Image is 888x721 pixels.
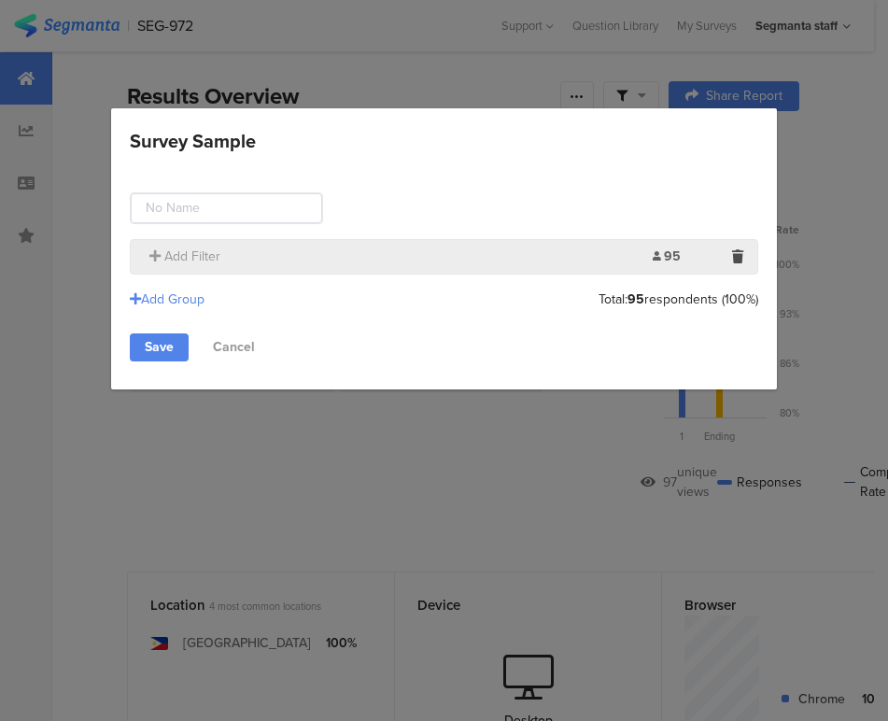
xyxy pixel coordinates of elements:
div: 95 [653,247,713,266]
div: Survey Sample [130,127,256,155]
a: Cancel [198,333,270,361]
div: Survey Sample [111,108,777,389]
div: Total: respondents (100%) [599,290,758,309]
div: Add Group [130,290,204,309]
a: Save [130,333,189,361]
b: 95 [627,290,644,309]
span: Add Filter [164,247,220,266]
input: No Name [131,193,322,223]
